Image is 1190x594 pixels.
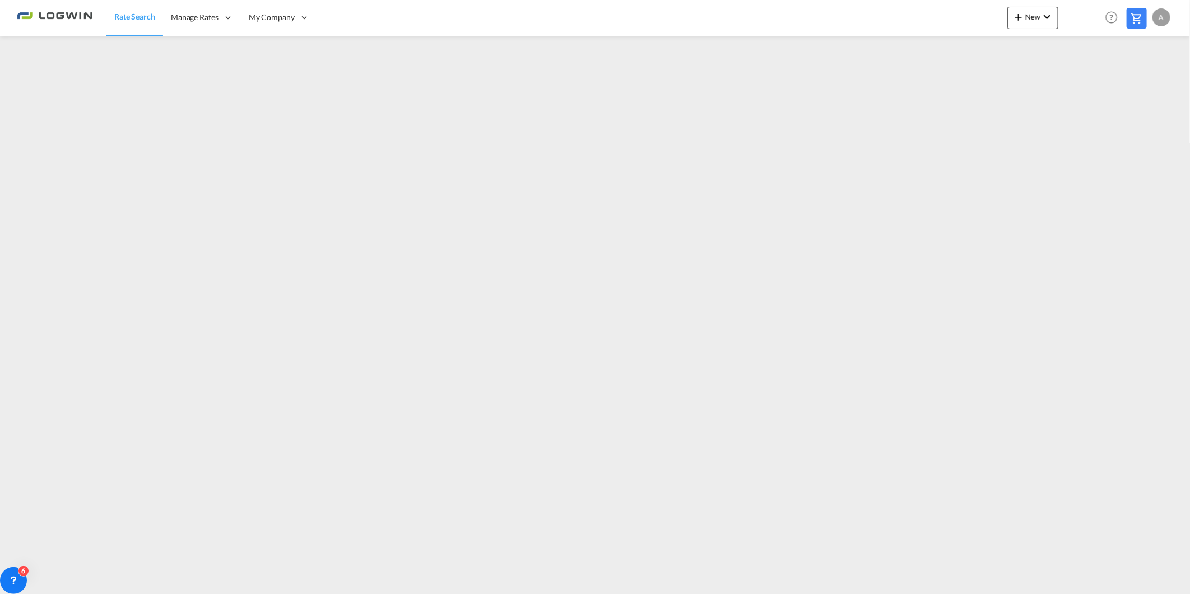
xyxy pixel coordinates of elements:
[1012,10,1025,24] md-icon: icon-plus 400-fg
[249,12,295,23] span: My Company
[1012,12,1054,21] span: New
[1040,10,1054,24] md-icon: icon-chevron-down
[1152,8,1170,26] div: A
[171,12,219,23] span: Manage Rates
[1102,8,1121,27] span: Help
[1102,8,1127,28] div: Help
[114,12,155,21] span: Rate Search
[17,5,92,30] img: 2761ae10d95411efa20a1f5e0282d2d7.png
[1007,7,1058,29] button: icon-plus 400-fgNewicon-chevron-down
